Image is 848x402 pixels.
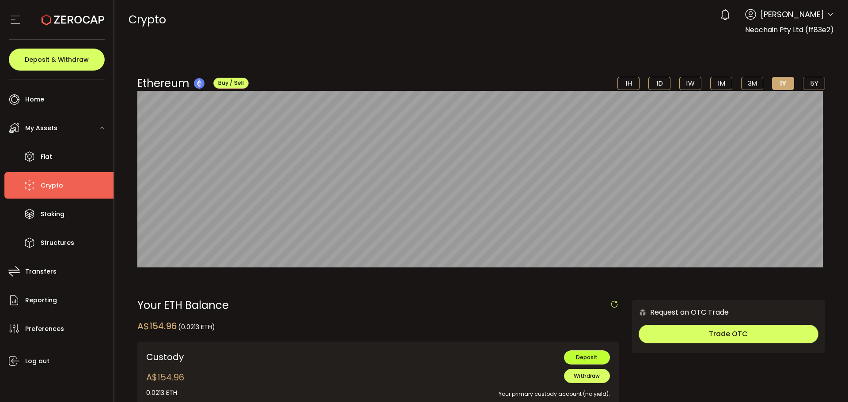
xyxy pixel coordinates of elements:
button: Deposit [564,350,610,364]
div: Your primary custody account (no yield). [345,383,610,398]
span: Trade OTC [709,329,748,339]
div: Your ETH Balance [137,300,619,311]
button: Deposit & Withdraw [9,49,105,71]
span: Log out [25,355,49,368]
li: 5Y [803,77,825,90]
div: Request an OTC Trade [632,307,729,318]
span: Reporting [25,294,57,307]
span: Withdraw [574,372,600,379]
img: 6nGpN7MZ9FLuBP83NiajKbTRY4UzlzQtBKtCrLLspmCkSvCZHBKvY3NxgQaT5JnOQREvtQ257bXeeSTueZfAPizblJ+Fe8JwA... [639,308,647,316]
span: [PERSON_NAME] [761,8,824,20]
span: Buy / Sell [218,79,244,86]
span: (0.0213 ETH) [178,323,215,331]
li: 1W [679,77,701,90]
div: A$154.96 [137,319,215,333]
li: 1H [617,77,640,90]
span: Deposit [576,353,598,361]
span: Neochain Pty Ltd (ff83e2) [745,25,834,35]
button: Withdraw [564,369,610,383]
li: 3M [741,77,763,90]
div: A$154.96 [146,371,184,398]
span: Crypto [129,12,166,27]
span: Fiat [41,150,52,163]
div: Custody [146,350,332,364]
span: Structures [41,237,74,249]
span: Deposit & Withdraw [25,56,89,63]
span: Crypto [41,179,63,192]
span: Transfers [25,265,57,278]
span: Preferences [25,323,64,335]
span: Home [25,93,44,106]
iframe: Chat Widget [804,360,848,402]
span: My Assets [25,122,57,135]
div: 0.0213 ETH [146,388,184,398]
button: Buy / Sell [213,78,249,89]
button: Trade OTC [639,325,818,343]
li: 1M [710,77,732,90]
span: Staking [41,208,64,221]
li: 1D [648,77,670,90]
div: Ethereum [137,75,249,91]
li: 1Y [772,77,794,90]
